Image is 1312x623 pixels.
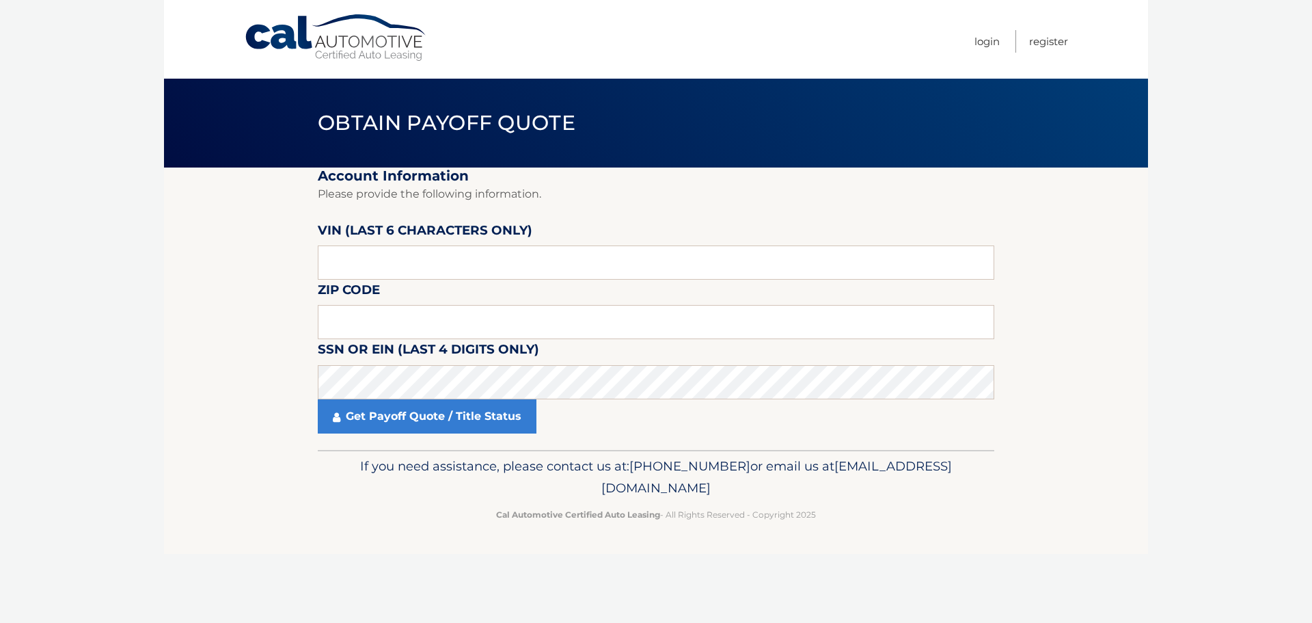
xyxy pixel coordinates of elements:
a: Register [1029,30,1068,53]
label: VIN (last 6 characters only) [318,220,532,246]
span: Obtain Payoff Quote [318,110,575,135]
a: Login [974,30,1000,53]
p: Please provide the following information. [318,185,994,204]
h2: Account Information [318,168,994,185]
a: Get Payoff Quote / Title Status [318,399,536,434]
a: Cal Automotive [244,14,428,62]
label: Zip Code [318,280,380,305]
span: [PHONE_NUMBER] [629,458,750,474]
p: - All Rights Reserved - Copyright 2025 [327,507,985,522]
label: SSN or EIN (last 4 digits only) [318,339,539,364]
strong: Cal Automotive Certified Auto Leasing [496,509,660,520]
p: If you need assistance, please contact us at: or email us at [327,455,985,499]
